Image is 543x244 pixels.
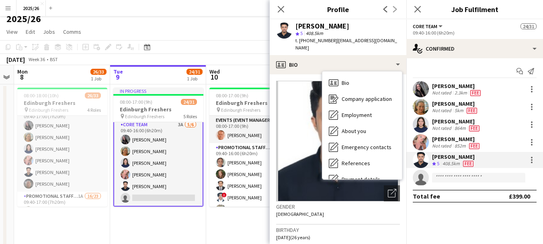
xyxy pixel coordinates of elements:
span: [DATE] (26 years) [276,234,310,240]
span: 5 [300,30,303,36]
div: 5km [453,107,465,114]
span: 24/31 [181,99,197,105]
h1: 2025/26 [6,13,41,25]
span: Edinburgh Freshers [221,107,260,113]
span: Edinburgh Freshers [29,107,68,113]
span: Jobs [43,28,55,35]
span: Company application [342,95,392,103]
div: Bio [322,75,402,91]
span: 5 Roles [183,113,197,119]
div: Company application [322,91,402,107]
div: Crew has different fees then in role [467,125,481,131]
app-card-role: Events (Event Manager)1/108:00-17:00 (9h)[PERSON_NAME] [209,116,299,143]
div: 852m [453,143,467,149]
div: In progress [113,88,203,94]
div: Not rated [432,107,453,114]
div: Confirmed [406,39,543,58]
div: Not rated [432,125,453,131]
div: About you [322,123,402,139]
app-card-role: Core Team6/609:40-17:00 (7h20m)[PERSON_NAME][PERSON_NAME][PERSON_NAME][PERSON_NAME][PERSON_NAME][... [17,106,107,192]
span: Tue [113,68,123,75]
span: Fee [469,125,479,131]
div: 1 Job [187,76,202,82]
span: View [6,28,18,35]
a: View [3,27,21,37]
span: 10 [208,72,220,82]
h3: Job Fulfilment [406,4,543,14]
span: 26/33 [90,69,107,75]
span: Fee [467,108,477,114]
span: 4 Roles [87,107,101,113]
span: Fee [463,161,473,167]
span: 24/31 [520,23,537,29]
span: t. [PHONE_NUMBER] [295,37,337,43]
button: Core Team [413,23,444,29]
app-job-card: In progress08:00-17:00 (9h)24/31Edinburgh Freshers Edinburgh Freshers5 RolesEvents (Event Manager... [113,88,203,207]
div: [PERSON_NAME] [295,23,349,30]
span: About you [342,127,366,135]
span: 26/33 [85,92,101,98]
span: Edinburgh Freshers [125,113,164,119]
h3: Edinburgh Freshers [113,106,203,113]
app-job-card: 08:00-17:00 (9h)12/16Edinburgh Freshers Edinburgh Freshers2 RolesEvents (Event Manager)1/108:00-1... [209,88,299,207]
span: 8 [16,72,28,82]
div: Crew has different fees then in role [467,143,481,149]
h3: Birthday [276,226,400,234]
span: Employment [342,111,372,119]
div: [PERSON_NAME] [432,82,482,90]
div: Crew has different fees then in role [461,160,475,167]
span: Emergency contacts [342,144,391,151]
img: Crew avatar or photo [276,81,400,201]
span: Bio [342,79,349,86]
span: 08:00-17:00 (9h) [120,99,152,105]
div: 864m [453,125,467,131]
div: Payment details [322,171,402,187]
div: Not rated [432,90,453,96]
span: 5 [437,160,439,166]
div: Employment [322,107,402,123]
span: 08:00-18:00 (10h) [24,92,59,98]
span: References [342,160,370,167]
div: [DATE] [6,55,25,64]
span: Week 36 [27,56,47,62]
div: 2.3km [453,90,469,96]
span: Comms [63,28,81,35]
span: Fee [470,90,481,96]
app-card-role: Core Team3A5/609:40-16:00 (6h20m)[PERSON_NAME][PERSON_NAME][PERSON_NAME][PERSON_NAME][PERSON_NAME] [113,119,203,207]
app-job-card: 08:00-18:00 (10h)26/33Edinburgh Freshers Edinburgh Freshers4 Roles08:00-18:00 (10h)[PERSON_NAME]C... [17,88,107,207]
div: Emergency contacts [322,139,402,155]
span: Mon [17,68,28,75]
div: Total fee [413,192,440,200]
div: 408.5km [441,160,461,167]
div: Bio [270,55,406,74]
div: References [322,155,402,171]
h3: Edinburgh Freshers [17,99,107,107]
span: | [EMAIL_ADDRESS][DOMAIN_NAME] [295,37,397,51]
div: Open photos pop-in [384,185,400,201]
span: Core Team [413,23,437,29]
div: 09:40-16:00 (6h20m) [413,30,537,36]
span: 24/31 [186,69,203,75]
div: [PERSON_NAME] [432,118,481,125]
a: Edit [23,27,38,37]
div: Not rated [432,143,453,149]
span: Fee [469,143,479,149]
div: [PERSON_NAME] [432,100,479,107]
div: Crew has different fees then in role [469,90,482,96]
div: Crew has different fees then in role [465,107,479,114]
span: 08:00-17:00 (9h) [216,92,248,98]
span: Payment details [342,176,380,183]
span: 408.5km [304,30,325,36]
div: [PERSON_NAME] [432,135,481,143]
h3: Edinburgh Freshers [209,99,299,107]
button: 2025/26 [16,0,46,16]
h3: Profile [270,4,406,14]
h3: Gender [276,203,400,210]
a: Comms [60,27,84,37]
span: Wed [209,68,220,75]
div: BST [50,56,58,62]
span: [DEMOGRAPHIC_DATA] [276,211,324,217]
